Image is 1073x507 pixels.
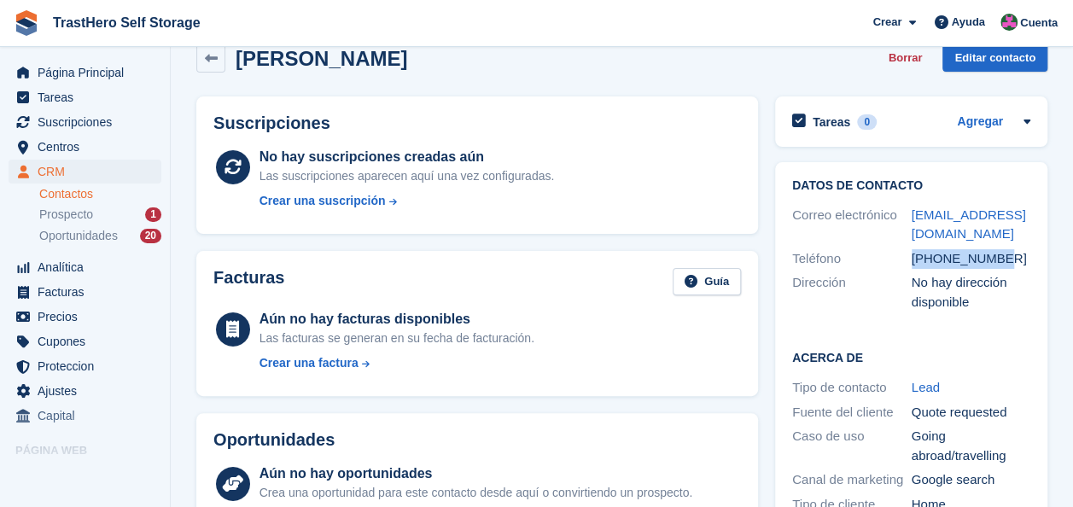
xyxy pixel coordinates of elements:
[38,463,140,487] span: página web
[942,44,1047,72] a: Editar contacto
[38,160,140,184] span: CRM
[38,135,140,159] span: Centros
[145,207,161,222] div: 1
[260,192,555,210] a: Crear una suscripción
[213,268,284,296] h2: Facturas
[213,114,741,133] h2: Suscripciones
[912,249,1031,269] div: [PHONE_NUMBER]
[912,470,1031,490] div: Google search
[872,14,901,31] span: Crear
[260,463,692,484] div: Aún no hay oportunidades
[260,192,386,210] div: Crear una suscripción
[957,113,1003,132] a: Agregar
[260,354,359,372] div: Crear una factura
[9,85,161,109] a: menu
[792,427,912,465] div: Caso de uso
[38,305,140,329] span: Precios
[14,10,39,36] img: stora-icon-8386f47178a22dfd0bd8f6a31ec36ba5ce8667c1dd55bd0f319d3a0aa187defe.svg
[15,442,170,459] span: Página web
[236,47,407,70] h2: [PERSON_NAME]
[792,249,912,269] div: Teléfono
[39,206,161,224] a: Prospecto 1
[882,44,930,72] button: Borrar
[912,403,1031,422] div: Quote requested
[9,280,161,304] a: menu
[38,255,140,279] span: Analítica
[792,179,1030,193] h2: Datos de contacto
[9,305,161,329] a: menu
[792,470,912,490] div: Canal de marketing
[792,348,1030,365] h2: Acerca de
[38,85,140,109] span: Tareas
[912,273,1031,312] div: No hay dirección disponible
[857,114,877,130] div: 0
[1000,14,1018,31] img: Marua Grioui
[912,380,940,394] a: Lead
[813,114,850,130] h2: Tareas
[260,167,555,185] div: Las suscripciones aparecen aquí una vez configuradas.
[39,207,93,223] span: Prospecto
[1020,15,1058,32] span: Cuenta
[46,9,207,37] a: TrastHero Self Storage
[260,484,692,502] div: Crea una oportunidad para este contacto desde aquí o convirtiendo un prospecto.
[673,268,741,296] a: Guía
[260,147,555,167] div: No hay suscripciones creadas aún
[9,110,161,134] a: menu
[912,427,1031,465] div: Going abroad/travelling
[38,61,140,84] span: Página Principal
[9,255,161,279] a: menu
[260,309,534,329] div: Aún no hay facturas disponibles
[141,465,161,486] a: Vista previa de la tienda
[9,404,161,428] a: menu
[9,463,161,487] a: menú
[38,110,140,134] span: Suscripciones
[912,207,1026,242] a: [EMAIL_ADDRESS][DOMAIN_NAME]
[792,206,912,244] div: Correo electrónico
[792,378,912,398] div: Tipo de contacto
[952,14,985,31] span: Ayuda
[9,329,161,353] a: menu
[38,280,140,304] span: Facturas
[140,229,161,243] div: 20
[260,329,534,347] div: Las facturas se generan en su fecha de facturación.
[792,273,912,312] div: Dirección
[260,354,534,372] a: Crear una factura
[39,227,161,245] a: Oportunidades 20
[9,135,161,159] a: menu
[38,379,140,403] span: Ajustes
[9,379,161,403] a: menu
[38,329,140,353] span: Cupones
[38,354,140,378] span: Proteccion
[792,403,912,422] div: Fuente del cliente
[9,160,161,184] a: menu
[9,354,161,378] a: menu
[39,186,161,202] a: Contactos
[9,61,161,84] a: menu
[39,228,118,244] span: Oportunidades
[213,430,335,450] h2: Oportunidades
[38,404,140,428] span: Capital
